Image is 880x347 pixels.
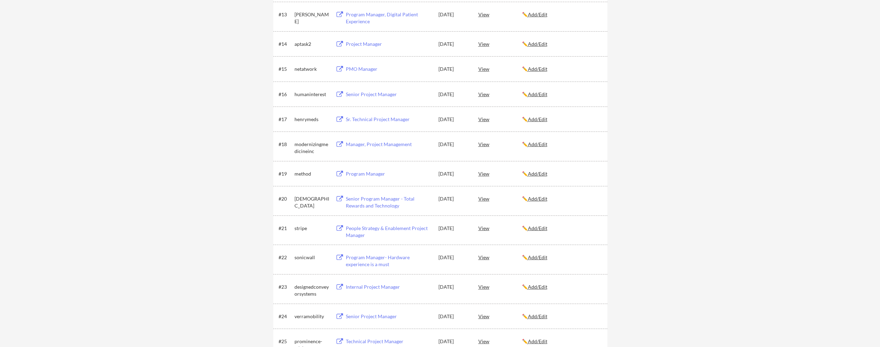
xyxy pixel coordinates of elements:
[478,37,522,50] div: View
[294,313,329,320] div: verramobility
[528,66,547,72] u: Add/Edit
[478,8,522,20] div: View
[438,116,469,123] div: [DATE]
[438,66,469,73] div: [DATE]
[522,116,601,123] div: ✏️
[438,283,469,290] div: [DATE]
[478,310,522,322] div: View
[528,254,547,260] u: Add/Edit
[294,11,329,25] div: [PERSON_NAME]
[522,91,601,98] div: ✏️
[478,167,522,180] div: View
[294,41,329,48] div: aptask2
[528,196,547,202] u: Add/Edit
[294,225,329,232] div: stripe
[346,41,432,48] div: Project Manager
[522,254,601,261] div: ✏️
[294,283,329,297] div: designedconveyorsystems
[279,283,292,290] div: #23
[528,91,547,97] u: Add/Edit
[346,170,432,177] div: Program Manager
[279,11,292,18] div: #13
[438,338,469,345] div: [DATE]
[522,195,601,202] div: ✏️
[346,66,432,73] div: PMO Manager
[528,141,547,147] u: Add/Edit
[346,91,432,98] div: Senior Project Manager
[478,62,522,75] div: View
[522,170,601,177] div: ✏️
[478,251,522,263] div: View
[346,313,432,320] div: Senior Project Manager
[528,116,547,122] u: Add/Edit
[279,225,292,232] div: #21
[522,338,601,345] div: ✏️
[438,225,469,232] div: [DATE]
[438,313,469,320] div: [DATE]
[522,11,601,18] div: ✏️
[294,195,329,209] div: [DEMOGRAPHIC_DATA]
[438,170,469,177] div: [DATE]
[528,11,547,17] u: Add/Edit
[522,225,601,232] div: ✏️
[279,41,292,48] div: #14
[478,222,522,234] div: View
[279,254,292,261] div: #22
[346,283,432,290] div: Internal Project Manager
[528,313,547,319] u: Add/Edit
[478,280,522,293] div: View
[279,170,292,177] div: #19
[478,113,522,125] div: View
[346,116,432,123] div: Sr. Technical Project Manager
[478,138,522,150] div: View
[294,141,329,154] div: modernizingmedicineinc
[279,195,292,202] div: #20
[438,254,469,261] div: [DATE]
[279,141,292,148] div: #18
[279,338,292,345] div: #25
[528,41,547,47] u: Add/Edit
[438,141,469,148] div: [DATE]
[346,195,432,209] div: Senior Program Manager - Total Rewards and Technology
[522,41,601,48] div: ✏️
[438,11,469,18] div: [DATE]
[279,313,292,320] div: #24
[522,66,601,73] div: ✏️
[346,338,432,345] div: Technical Project Manager
[294,116,329,123] div: henrymeds
[528,225,547,231] u: Add/Edit
[478,88,522,100] div: View
[438,41,469,48] div: [DATE]
[522,141,601,148] div: ✏️
[346,254,432,268] div: Program Manager- Hardware experience is a must
[294,66,329,73] div: netatwork
[294,170,329,177] div: method
[522,313,601,320] div: ✏️
[294,91,329,98] div: humaninterest
[522,283,601,290] div: ✏️
[528,284,547,290] u: Add/Edit
[438,91,469,98] div: [DATE]
[279,116,292,123] div: #17
[478,192,522,205] div: View
[346,11,432,25] div: Program Manager, Digital Patient Experience
[294,254,329,261] div: sonicwall
[346,141,432,148] div: Manager, Project Management
[528,338,547,344] u: Add/Edit
[346,225,432,238] div: People Strategy & Enablement Project Manager
[279,91,292,98] div: #16
[279,66,292,73] div: #15
[438,195,469,202] div: [DATE]
[528,171,547,177] u: Add/Edit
